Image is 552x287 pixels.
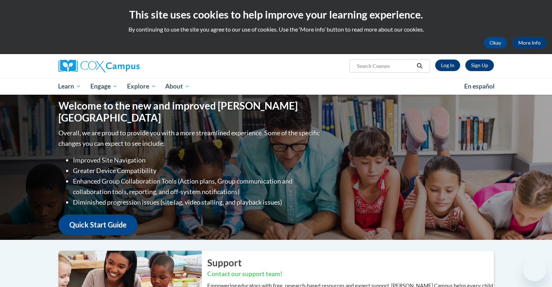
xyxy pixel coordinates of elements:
a: En español [459,79,499,94]
p: By continuing to use the site you agree to our use of cookies. Use the ‘More info’ button to read... [5,25,547,33]
h2: This site uses cookies to help improve your learning experience. [5,7,547,22]
a: Engage [86,78,122,95]
a: Learn [54,78,86,95]
li: Diminished progression issues (site lag, video stalling, and playback issues) [73,197,322,208]
span: Learn [58,82,81,91]
a: More Info [512,37,547,49]
button: Okay [484,37,507,49]
p: Overall, we are proud to provide you with a more streamlined experience. Some of the specific cha... [58,128,322,149]
input: Search Courses [356,62,414,70]
span: About [165,82,190,91]
li: Greater Device Compatibility [73,165,322,176]
a: Explore [122,78,161,95]
h1: Welcome to the new and improved [PERSON_NAME][GEOGRAPHIC_DATA] [58,100,322,124]
img: Cox Campus [58,60,140,73]
span: En español [464,82,495,90]
a: Cox Campus [58,60,196,73]
a: Log In [435,60,460,71]
iframe: Button to launch messaging window [523,258,546,281]
a: Quick Start Guide [58,214,138,235]
button: Search [414,62,425,70]
span: Engage [90,82,118,91]
h2: Support [207,256,494,269]
li: Improved Site Navigation [73,155,322,165]
a: Register [465,60,494,71]
div: Main menu [48,78,505,95]
li: Enhanced Group Collaboration Tools (Action plans, Group communication and collaboration tools, re... [73,176,322,197]
a: About [160,78,195,95]
span: Explore [127,82,156,91]
h3: Contact our support team! [207,270,494,279]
